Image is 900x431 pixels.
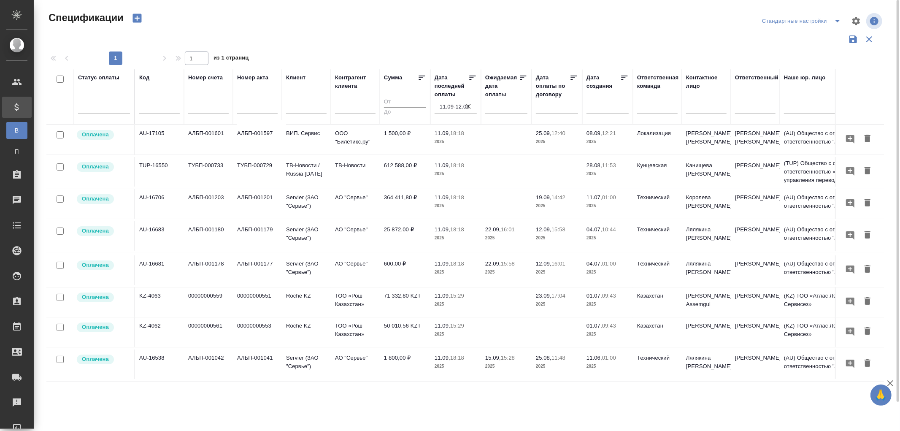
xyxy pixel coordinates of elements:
[135,125,184,155] td: AU-17105
[135,189,184,219] td: AU-16706
[866,13,884,29] span: Посмотреть информацию
[135,287,184,317] td: KZ-4063
[233,189,282,219] td: АЛБП-001201
[633,157,682,187] td: Кунцевская
[845,31,861,47] button: Сохранить фильтры
[184,317,233,347] td: 00000000561
[536,268,578,276] p: 2025
[435,355,450,361] p: 11.09,
[485,260,501,267] p: 22.09,
[860,294,875,309] button: Удалить
[780,350,881,379] td: (AU) Общество с ограниченной ответственностью "АЛС"
[586,194,602,201] p: 11.07,
[551,130,565,136] p: 12:40
[860,356,875,371] button: Удалить
[335,129,376,146] p: ООО "Билетикс.ру"
[380,157,430,187] td: 612 588,00 ₽
[135,350,184,379] td: AU-16538
[784,73,826,82] div: Наше юр. лицо
[731,125,780,155] td: [PERSON_NAME] [PERSON_NAME]
[485,73,519,99] div: Ожидаемая дата оплаты
[760,14,846,28] div: split button
[286,73,305,82] div: Клиент
[286,322,327,330] p: Roche KZ
[233,125,282,155] td: АЛБП-001597
[633,317,682,347] td: Казахстан
[846,11,866,31] span: Настроить таблицу
[551,355,565,361] p: 11:48
[384,107,426,118] input: До
[731,157,780,187] td: [PERSON_NAME]
[780,221,881,251] td: (AU) Общество с ограниченной ответственностью "АЛС"
[233,287,282,317] td: 00000000551
[536,293,551,299] p: 23.09,
[435,330,477,339] p: 2025
[435,226,450,233] p: 11.09,
[602,260,616,267] p: 01:00
[6,122,27,139] a: В
[435,73,468,99] div: Дата последней оплаты
[11,126,23,135] span: В
[184,189,233,219] td: АЛБП-001203
[586,226,602,233] p: 04.07,
[602,293,616,299] p: 09:43
[82,195,109,203] p: Оплачена
[435,170,477,178] p: 2025
[633,189,682,219] td: Технический
[682,350,731,379] td: Лялякина [PERSON_NAME]
[380,189,430,219] td: 364 411,80 ₽
[135,255,184,285] td: AU-16681
[11,147,23,156] span: П
[46,11,124,24] span: Спецификации
[233,350,282,379] td: АЛБП-001041
[384,73,402,82] div: Сумма
[188,73,223,82] div: Номер счета
[860,131,875,147] button: Удалить
[435,130,450,136] p: 11.09,
[82,323,109,331] p: Оплачена
[586,260,602,267] p: 04.07,
[586,234,629,242] p: 2025
[450,194,464,201] p: 18:18
[586,300,629,309] p: 2025
[335,322,376,339] p: ТОО «Рош Казахстан»
[780,125,881,155] td: (AU) Общество с ограниченной ответственностью "АЛС"
[633,287,682,317] td: Казахстан
[682,255,731,285] td: Лялякина [PERSON_NAME]
[586,355,602,361] p: 11.06,
[135,157,184,187] td: TUP-16550
[335,193,376,202] p: АО "Сервье"
[586,268,629,276] p: 2025
[485,355,501,361] p: 15.09,
[586,130,602,136] p: 08.09,
[435,260,450,267] p: 11.09,
[380,287,430,317] td: 71 332,80 KZT
[135,317,184,347] td: KZ-4062
[602,194,616,201] p: 01:00
[286,260,327,276] p: Servier (ЗАО "Сервье")
[435,162,450,168] p: 11.09,
[536,260,551,267] p: 12.09,
[335,161,376,170] p: ТВ-Новости
[335,354,376,362] p: АО "Сервье"
[731,255,780,285] td: [PERSON_NAME]
[286,225,327,242] p: Servier (ЗАО "Сервье")
[184,350,233,379] td: АЛБП-001042
[214,53,249,65] span: из 1 страниц
[435,194,450,201] p: 11.09,
[335,260,376,268] p: АО "Сервье"
[435,323,450,329] p: 11.09,
[860,324,875,339] button: Удалить
[682,317,731,347] td: [PERSON_NAME]
[780,255,881,285] td: (AU) Общество с ограниченной ответственностью "АЛС"
[501,355,515,361] p: 15:28
[435,202,477,210] p: 2025
[682,287,731,317] td: [PERSON_NAME] Assemgul
[586,138,629,146] p: 2025
[82,163,109,171] p: Оплачена
[450,130,464,136] p: 18:18
[485,362,527,371] p: 2025
[184,157,233,187] td: ТУБП-000733
[586,323,602,329] p: 01.07,
[536,138,578,146] p: 2025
